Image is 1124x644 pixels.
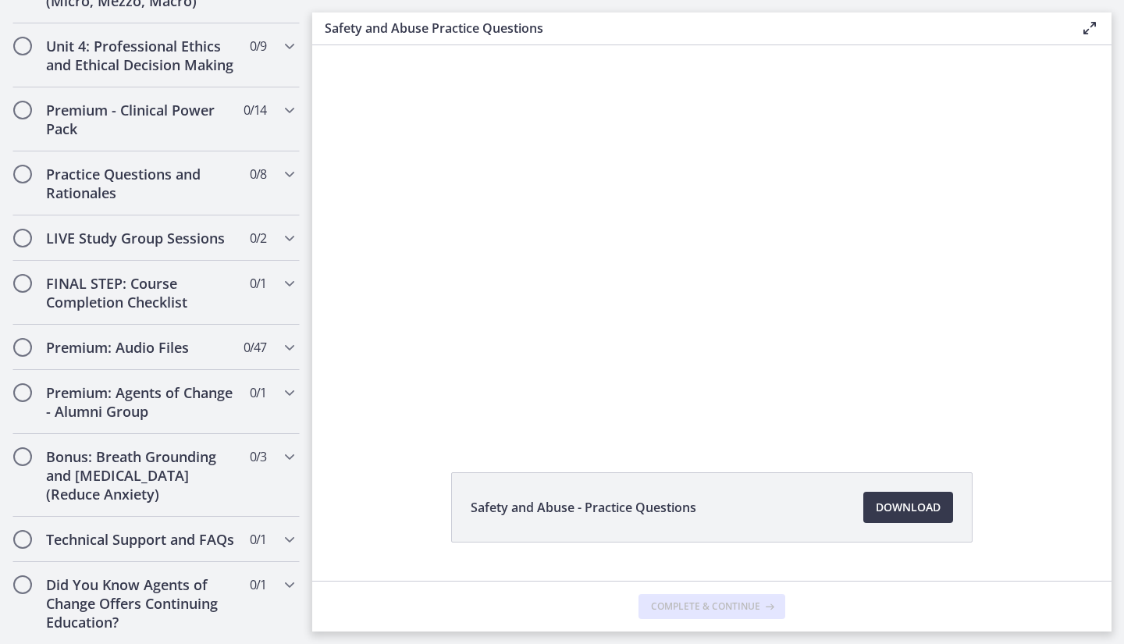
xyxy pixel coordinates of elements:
h2: Technical Support and FAQs [46,530,237,549]
span: 0 / 9 [250,37,266,55]
span: 0 / 47 [244,338,266,357]
span: Download [876,498,941,517]
span: 0 / 14 [244,101,266,119]
h2: Premium: Audio Files [46,338,237,357]
span: 0 / 2 [250,229,266,247]
h2: Practice Questions and Rationales [46,165,237,202]
span: 0 / 1 [250,530,266,549]
a: Download [863,492,953,523]
h2: Unit 4: Professional Ethics and Ethical Decision Making [46,37,237,74]
span: 0 / 1 [250,575,266,594]
span: 0 / 1 [250,383,266,402]
h2: Premium - Clinical Power Pack [46,101,237,138]
h2: Did You Know Agents of Change Offers Continuing Education? [46,575,237,632]
h2: Premium: Agents of Change - Alumni Group [46,383,237,421]
span: Complete & continue [651,600,760,613]
h2: LIVE Study Group Sessions [46,229,237,247]
h2: FINAL STEP: Course Completion Checklist [46,274,237,311]
iframe: Video Lesson [312,45,1112,436]
h2: Bonus: Breath Grounding and [MEDICAL_DATA] (Reduce Anxiety) [46,447,237,503]
span: 0 / 8 [250,165,266,183]
button: Complete & continue [638,594,785,619]
span: Safety and Abuse - Practice Questions [471,498,696,517]
span: 0 / 1 [250,274,266,293]
span: 0 / 3 [250,447,266,466]
h3: Safety and Abuse Practice Questions [325,19,1055,37]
